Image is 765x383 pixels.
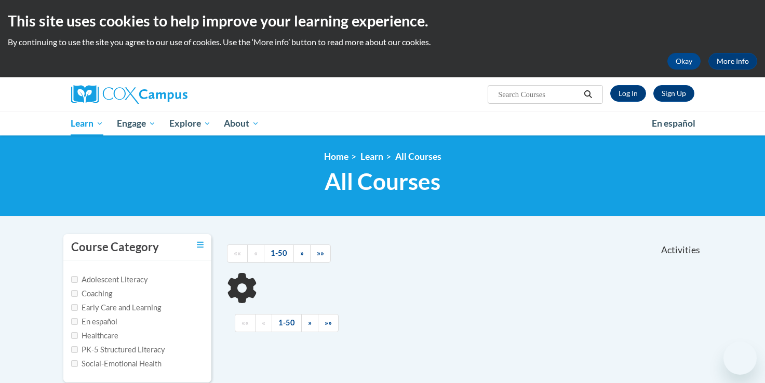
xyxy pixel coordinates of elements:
[217,112,266,135] a: About
[71,239,159,255] h3: Course Category
[580,88,596,101] button: Search
[71,304,78,311] input: Checkbox for Options
[254,249,258,257] span: «
[293,244,311,263] a: Next
[610,85,646,102] a: Log In
[708,53,757,70] a: More Info
[255,314,272,332] a: Previous
[235,314,256,332] a: Begining
[169,117,211,130] span: Explore
[224,117,259,130] span: About
[360,151,383,162] a: Learn
[324,151,348,162] a: Home
[497,88,580,101] input: Search Courses
[71,274,148,285] label: Adolescent Literacy
[723,341,757,375] iframe: Button to launch messaging window
[395,151,441,162] a: All Courses
[234,249,241,257] span: ««
[71,316,117,327] label: En español
[117,117,156,130] span: Engage
[64,112,111,135] a: Learn
[308,318,312,327] span: »
[661,244,700,256] span: Activities
[652,118,695,129] span: En español
[262,318,265,327] span: «
[110,112,163,135] a: Engage
[8,36,757,48] p: By continuing to use the site you agree to our use of cookies. Use the ‘More info’ button to read...
[71,318,78,325] input: Checkbox for Options
[71,85,269,104] a: Cox Campus
[241,318,249,327] span: ««
[197,239,204,251] a: Toggle collapse
[310,244,331,263] a: End
[71,290,78,297] input: Checkbox for Options
[317,249,324,257] span: »»
[71,346,78,353] input: Checkbox for Options
[71,276,78,283] input: Checkbox for Options
[71,332,78,339] input: Checkbox for Options
[301,314,318,332] a: Next
[71,288,112,299] label: Coaching
[272,314,302,332] a: 1-50
[318,314,339,332] a: End
[71,358,162,370] label: Social-Emotional Health
[325,318,332,327] span: »»
[247,244,264,263] a: Previous
[163,112,218,135] a: Explore
[56,112,710,135] div: Main menu
[71,344,165,355] label: PK-5 Structured Literacy
[325,168,440,195] span: All Courses
[71,302,161,313] label: Early Care and Learning
[71,360,78,367] input: Checkbox for Options
[653,85,694,102] a: Register
[71,85,187,104] img: Cox Campus
[645,113,702,134] a: En español
[71,117,103,130] span: Learn
[300,249,304,257] span: »
[8,10,757,31] h2: This site uses cookies to help improve your learning experience.
[227,244,248,263] a: Begining
[264,244,294,263] a: 1-50
[667,53,701,70] button: Okay
[71,330,118,341] label: Healthcare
